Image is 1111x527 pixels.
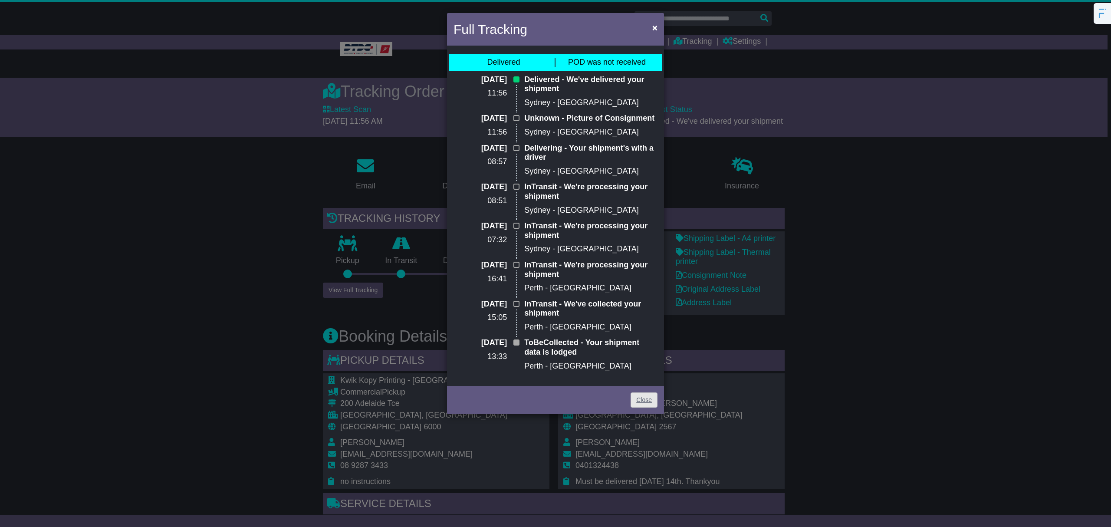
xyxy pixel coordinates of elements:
p: InTransit - We've collected your shipment [524,300,657,318]
button: Close [648,19,662,36]
p: 08:57 [454,157,507,167]
p: [DATE] [454,221,507,231]
p: 16:41 [454,274,507,284]
p: Perth - [GEOGRAPHIC_DATA] [524,323,657,332]
p: InTransit - We're processing your shipment [524,182,657,201]
p: 11:56 [454,89,507,98]
p: Sydney - [GEOGRAPHIC_DATA] [524,128,657,137]
p: [DATE] [454,75,507,85]
p: 08:51 [454,196,507,206]
p: Sydney - [GEOGRAPHIC_DATA] [524,206,657,215]
p: [DATE] [454,338,507,348]
p: Sydney - [GEOGRAPHIC_DATA] [524,167,657,176]
p: Unknown - Picture of Consignment [524,114,657,123]
p: 07:32 [454,235,507,245]
p: Perth - [GEOGRAPHIC_DATA] [524,283,657,293]
div: Delivered [487,58,520,67]
p: [DATE] [454,182,507,192]
span: POD was not received [568,58,646,66]
p: [DATE] [454,144,507,153]
h4: Full Tracking [454,20,527,39]
p: 11:56 [454,128,507,137]
p: Sydney - [GEOGRAPHIC_DATA] [524,244,657,254]
p: ToBeCollected - Your shipment data is lodged [524,338,657,357]
p: Delivered - We've delivered your shipment [524,75,657,94]
p: Delivering - Your shipment's with a driver [524,144,657,162]
a: Close [631,392,657,408]
p: 15:05 [454,313,507,323]
p: Sydney - [GEOGRAPHIC_DATA] [524,98,657,108]
p: [DATE] [454,300,507,309]
p: 13:33 [454,352,507,362]
span: × [652,23,657,33]
p: InTransit - We're processing your shipment [524,221,657,240]
p: Perth - [GEOGRAPHIC_DATA] [524,362,657,371]
p: InTransit - We're processing your shipment [524,260,657,279]
p: [DATE] [454,114,507,123]
p: [DATE] [454,260,507,270]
